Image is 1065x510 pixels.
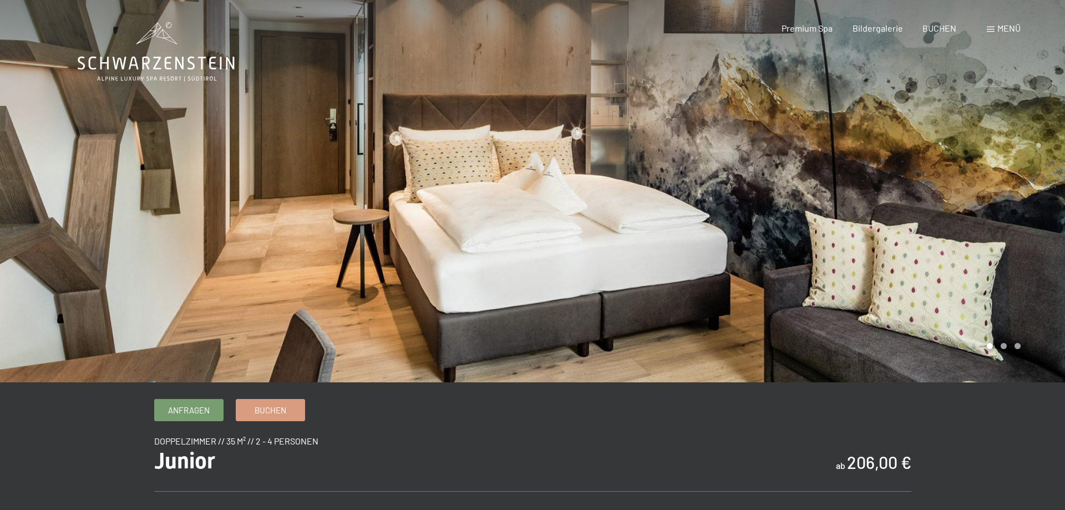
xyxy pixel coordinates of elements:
span: Junior [154,448,215,474]
span: ab [836,460,845,471]
a: Premium Spa [782,23,833,33]
a: Anfragen [155,400,223,421]
a: Bildergalerie [853,23,903,33]
span: Buchen [255,405,286,416]
a: Buchen [236,400,305,421]
b: 206,00 € [847,452,911,472]
a: BUCHEN [922,23,956,33]
span: Anfragen [168,405,210,416]
span: Doppelzimmer // 35 m² // 2 - 4 Personen [154,436,318,446]
span: Menü [997,23,1021,33]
